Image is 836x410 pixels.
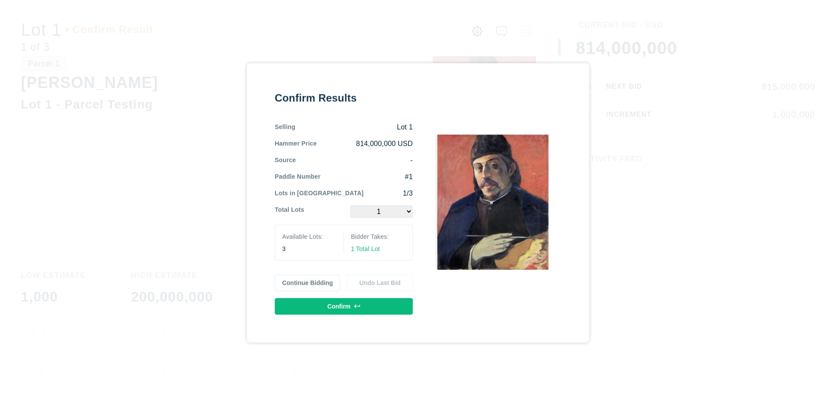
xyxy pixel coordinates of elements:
div: Selling [275,125,295,134]
span: 1 Total Lot [351,247,380,254]
button: Undo Last Bid [347,277,413,293]
div: 3 [282,247,337,255]
div: Lots in [GEOGRAPHIC_DATA] [275,191,364,200]
div: 1/3 [364,191,413,200]
div: #1 [320,174,413,184]
div: Paddle Number [275,174,320,184]
div: Total Lots [275,207,304,220]
button: Continue Bidding [275,277,340,293]
div: - [296,158,413,167]
button: Confirm [275,300,413,317]
div: Hammer Price [275,141,317,151]
div: Available Lots: [282,234,337,243]
div: 814,000,000 USD [317,141,413,151]
div: Confirm Results [275,93,413,107]
div: Lot 1 [295,125,413,134]
div: Bidder Takes: [351,234,405,243]
div: Source [275,158,296,167]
